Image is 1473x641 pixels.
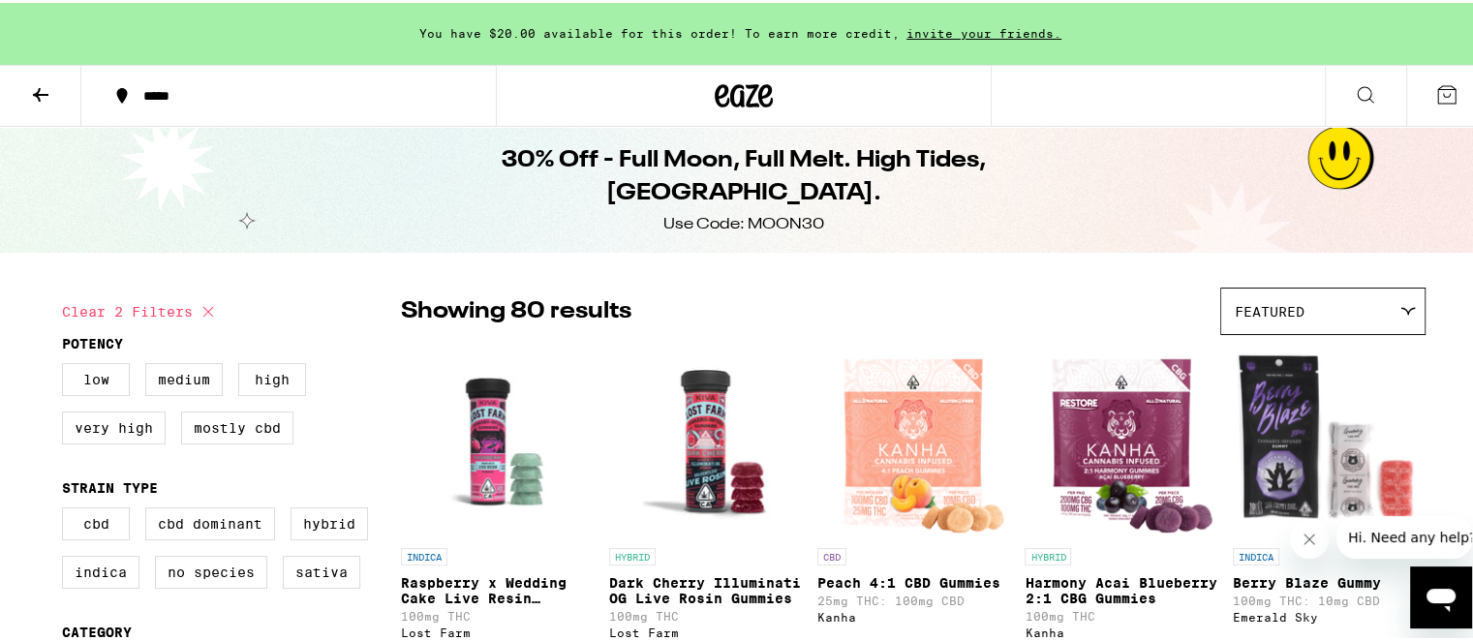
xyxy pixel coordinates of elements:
iframe: Button to launch messaging window [1410,564,1472,626]
div: Lost Farm [401,624,594,636]
label: Very High [62,409,166,442]
p: 100mg THC [401,607,594,620]
span: Featured [1235,301,1304,317]
p: HYBRID [609,545,656,563]
label: Hybrid [291,504,368,537]
legend: Category [62,622,132,637]
label: Indica [62,553,139,586]
iframe: Message from company [1336,513,1472,556]
img: Lost Farm - Raspberry x Wedding Cake Live Resin Gummies [401,342,594,535]
label: High [238,360,306,393]
img: Emerald Sky - Berry Blaze Gummy [1233,342,1426,535]
p: 100mg THC: 10mg CBD [1233,592,1426,604]
p: Peach 4:1 CBD Gummies [817,572,1010,588]
label: CBD Dominant [145,504,275,537]
p: INDICA [401,545,447,563]
p: Berry Blaze Gummy [1233,572,1426,588]
span: invite your friends. [900,24,1068,37]
p: Harmony Acai Blueberry 2:1 CBG Gummies [1025,572,1217,603]
label: Medium [145,360,223,393]
label: Low [62,360,130,393]
span: You have $20.00 available for this order! To earn more credit, [419,24,900,37]
label: Mostly CBD [181,409,293,442]
div: Kanha [1025,624,1217,636]
div: Lost Farm [609,624,802,636]
label: No Species [155,553,267,586]
img: Kanha - Harmony Acai Blueberry 2:1 CBG Gummies [1027,342,1216,535]
div: Use Code: MOON30 [663,211,824,232]
p: Dark Cherry Illuminati OG Live Rosin Gummies [609,572,802,603]
p: INDICA [1233,545,1279,563]
p: 100mg THC [1025,607,1217,620]
p: 25mg THC: 100mg CBD [817,592,1010,604]
h1: 30% Off - Full Moon, Full Melt. High Tides, [GEOGRAPHIC_DATA]. [391,141,1096,207]
div: Emerald Sky [1233,608,1426,621]
label: CBD [62,504,130,537]
iframe: Close message [1290,517,1329,556]
p: Raspberry x Wedding Cake Live Resin Gummies [401,572,594,603]
div: Kanha [817,608,1010,621]
label: Sativa [283,553,360,586]
button: Clear 2 filters [62,285,220,333]
p: 100mg THC [609,607,802,620]
legend: Strain Type [62,477,158,493]
p: HYBRID [1025,545,1071,563]
p: CBD [817,545,846,563]
p: Showing 80 results [401,292,631,325]
legend: Potency [62,333,123,349]
span: Hi. Need any help? [12,14,139,29]
img: Kanha - Peach 4:1 CBD Gummies [818,342,1008,535]
img: Lost Farm - Dark Cherry Illuminati OG Live Rosin Gummies [609,342,802,535]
